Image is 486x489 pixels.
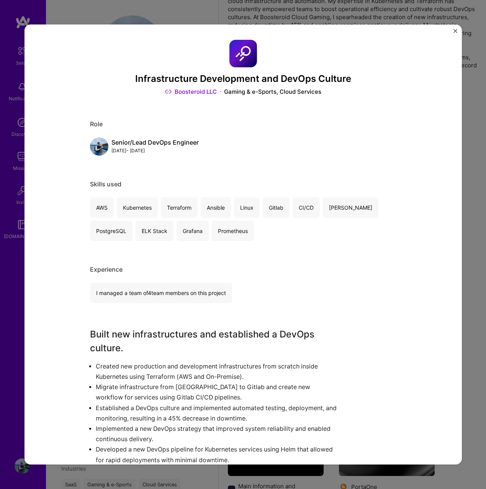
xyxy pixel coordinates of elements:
h3: Infrastructure Development and DevOps Culture [90,73,396,85]
div: I managed a team of 4 team members on this project [90,283,232,303]
p: Migrate infrastructure from [GEOGRAPHIC_DATA] to Gitlab and create new workflow for services usin... [96,382,339,403]
p: Created new production and development infrastructures from scratch inside Kubernetes using Terra... [96,361,339,382]
p: Implemented a new DevOps strategy that improved system reliability and enabled continuous delivery. [96,424,339,444]
div: PostgreSQL [90,221,133,241]
h3: Built new infrastructures and established a DevOps culture. [90,328,339,355]
div: CI/CD [293,197,320,218]
div: Role [90,120,396,128]
div: Gitlab [263,197,290,218]
div: Linux [234,197,260,218]
div: Ansible [201,197,231,218]
p: Established a DevOps culture and implemented automated testing, deployment, and monitoring, resul... [96,403,339,424]
div: Terraform [161,197,198,218]
img: Company logo [229,40,257,67]
img: Link [165,88,172,96]
div: Senior/Lead DevOps Engineer [111,139,199,147]
div: ELK Stack [136,221,173,241]
div: Prometheus [212,221,254,241]
a: Boosteroid LLC [165,88,217,96]
div: Experience [90,266,396,274]
button: Close [453,29,457,37]
p: Developed a new DevOps pipeline for Kubernetes services using Helm that allowed for rapid deploym... [96,444,339,465]
div: Kubernetes [117,197,158,218]
div: [PERSON_NAME] [323,197,378,218]
div: Gaming & e-Sports, Cloud Services [224,88,321,96]
div: Grafana [177,221,209,241]
img: Dot [220,88,221,96]
div: [DATE] - [DATE] [111,147,199,155]
div: Skills used [90,180,396,188]
div: AWS [90,197,114,218]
